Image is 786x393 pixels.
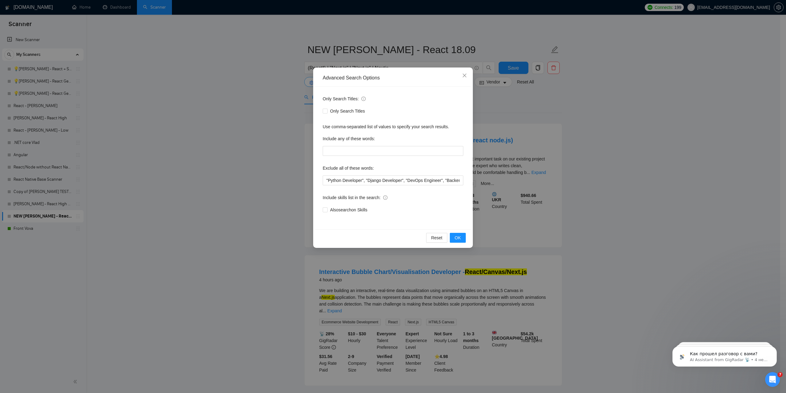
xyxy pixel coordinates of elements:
[323,194,387,201] span: Include skills list in the search:
[765,372,780,387] iframe: Intercom live chat
[663,333,786,376] iframe: Intercom notifications сообщение
[323,75,463,81] div: Advanced Search Options
[323,163,374,173] label: Exclude all of these words:
[455,234,461,241] span: OK
[383,195,387,200] span: info-circle
[450,233,466,243] button: OK
[426,233,447,243] button: Reset
[323,123,463,130] div: Use comma-separated list of values to specify your search results.
[778,372,783,377] span: 7
[462,73,467,78] span: close
[323,95,366,102] span: Only Search Titles:
[431,234,442,241] span: Reset
[456,67,473,84] button: Close
[328,108,368,114] span: Only Search Titles
[328,206,370,213] span: Also search on Skills
[323,134,375,144] label: Include any of these words:
[361,97,366,101] span: info-circle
